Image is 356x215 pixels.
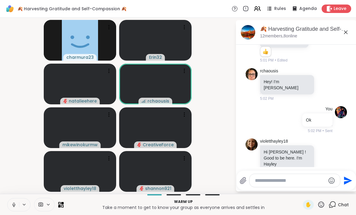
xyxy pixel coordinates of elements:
span: natalieehere [69,98,97,104]
img: https://sharewell-space-live.sfo3.digitaloceanspaces.com/user-generated/89c7e96e-6c31-4e27-abc6-7... [246,68,258,80]
span: ✋ [305,201,311,208]
span: audio-muted [140,186,144,191]
span: • [323,128,324,134]
span: Agenda [299,6,317,12]
span: Rules [274,6,286,12]
img: ShareWell Logomark [5,4,15,14]
span: Erin32 [149,54,162,60]
span: Chat [338,202,349,208]
span: mikewinokurmw [62,142,98,148]
span: charmura23 [66,54,94,60]
span: audio-muted [63,99,68,103]
p: Ok [306,117,329,123]
p: 12 members, 8 online [260,33,297,39]
img: charmura23 [62,20,98,61]
div: Reaction list [260,47,271,56]
button: Send [340,174,354,187]
span: Leave [334,6,346,12]
p: Take a moment to get to know your group as everyone arrives and settles in [67,204,299,210]
button: Emoji picker [328,177,335,184]
span: 5:02 PM [308,128,321,134]
a: violetthayley18 [260,138,288,144]
h4: You [325,106,332,112]
button: Reactions: like [262,49,269,54]
p: Warm up [67,199,299,204]
img: https://sharewell-space-live.sfo3.digitaloceanspaces.com/user-generated/e7455af9-44b9-465a-9341-a... [335,106,347,118]
p: Hi [PERSON_NAME] ! Good to be here. I'm Hayley [264,149,310,167]
img: 🍂 Harvesting Gratitude and Self-Compassion 🍂, Oct 10 [241,25,255,40]
p: Hey! I’m [PERSON_NAME] [264,79,310,91]
span: • [275,58,276,63]
span: audio-muted [137,143,141,147]
div: 🍂 Harvesting Gratitude and Self-Compassion 🍂, [DATE] [260,25,352,33]
span: 5:02 PM [260,96,274,101]
span: violetthayley18 [64,185,96,191]
textarea: Type your message [255,178,325,184]
span: Edited [277,58,288,63]
a: rchaousis [260,68,278,74]
span: rchaousis [148,98,169,104]
span: 5:01 PM [260,58,274,63]
span: 🍂 Harvesting Gratitude and Self-Compassion 🍂 [17,6,126,12]
img: https://sharewell-space-live.sfo3.digitaloceanspaces.com/user-generated/eeb78161-6a05-4bf0-a69c-e... [246,138,258,150]
span: shannon921 [145,185,171,191]
span: CreativeForce [143,142,174,148]
span: Sent [325,128,332,134]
